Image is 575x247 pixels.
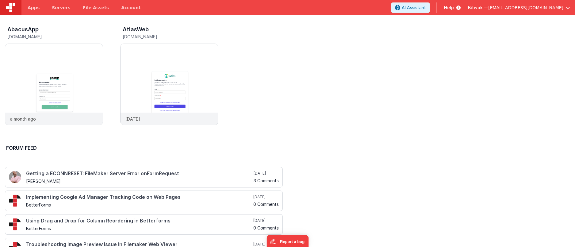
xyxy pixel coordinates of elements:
[26,218,252,224] h4: Using Drag and Drop for Column Reordering in Betterforms
[253,202,279,206] h5: 0 Comments
[9,171,21,183] img: 411_2.png
[26,195,252,200] h4: Implementing Google Ad Manager Tracking Code on Web Pages
[468,5,488,11] span: Bitwok —
[26,203,252,207] h5: BetterForms
[5,214,283,235] a: Using Drag and Drop for Column Reordering in Betterforms BetterForms [DATE] 0 Comments
[7,26,39,33] h3: AbacusApp
[7,34,103,39] h5: [DOMAIN_NAME]
[123,26,149,33] h3: AtlasWeb
[253,218,279,223] h5: [DATE]
[391,2,430,13] button: AI Assistant
[123,34,218,39] h5: [DOMAIN_NAME]
[5,191,283,211] a: Implementing Google Ad Manager Tracking Code on Web Pages BetterForms [DATE] 0 Comments
[6,144,277,152] h2: Forum Feed
[444,5,454,11] span: Help
[254,171,279,176] h5: [DATE]
[5,167,283,187] a: Getting a ECONNRESET: FileMaker Server Error onFormRequest [PERSON_NAME] [DATE] 3 Comments
[83,5,109,11] span: File Assets
[254,178,279,183] h5: 3 Comments
[26,179,252,183] h5: [PERSON_NAME]
[253,226,279,230] h5: 0 Comments
[28,5,40,11] span: Apps
[26,226,252,231] h5: BetterForms
[26,171,252,176] h4: Getting a ECONNRESET: FileMaker Server Error onFormRequest
[52,5,70,11] span: Servers
[253,242,279,247] h5: [DATE]
[402,5,426,11] span: AI Assistant
[488,5,563,11] span: [EMAIL_ADDRESS][DOMAIN_NAME]
[125,116,140,122] p: [DATE]
[468,5,570,11] button: Bitwok — [EMAIL_ADDRESS][DOMAIN_NAME]
[9,218,21,230] img: 295_2.png
[253,195,279,199] h5: [DATE]
[9,195,21,207] img: 295_2.png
